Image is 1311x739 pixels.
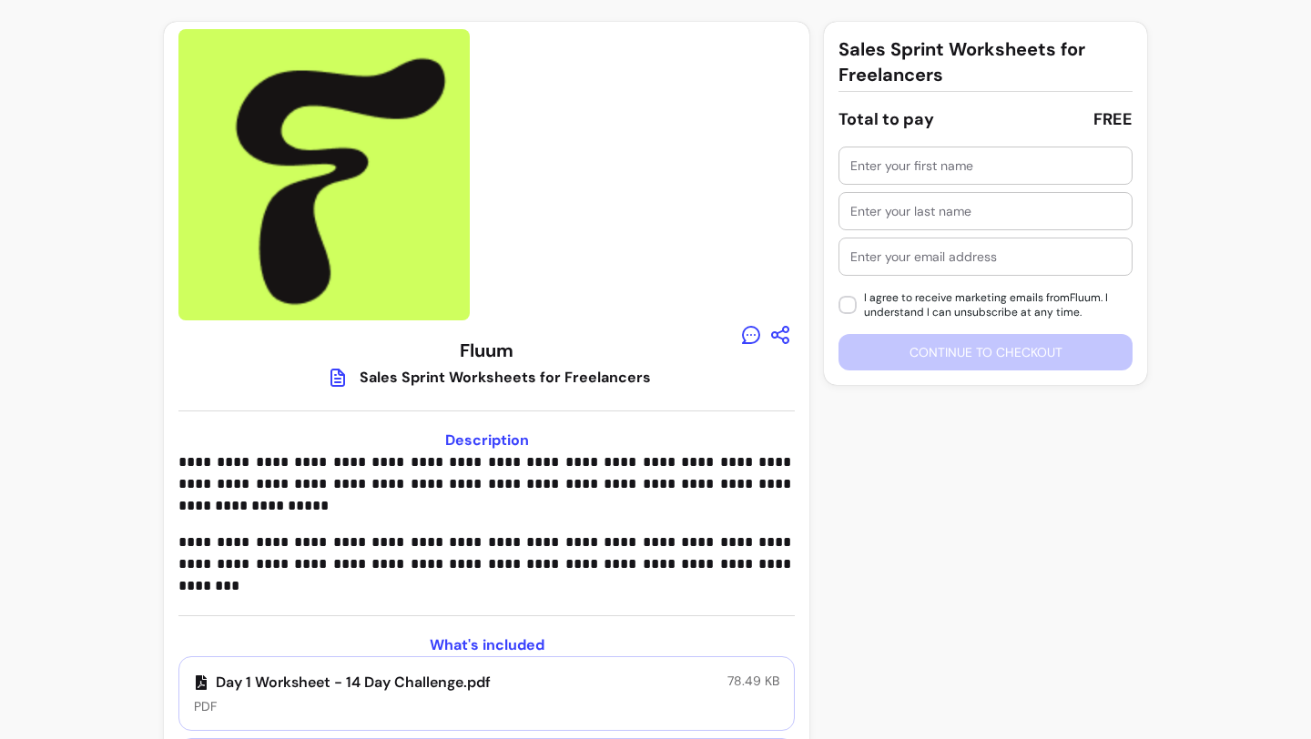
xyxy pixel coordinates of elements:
input: Enter your last name [850,202,1121,220]
p: 78.49 KB [727,672,779,690]
h3: Fluum [460,338,513,363]
p: PDF [194,697,491,715]
input: Enter your first name [850,157,1121,175]
div: Sales Sprint Worksheets for Freelancers [360,367,651,389]
div: Total to pay [838,106,934,132]
div: FREE [1093,106,1133,132]
input: Enter your email address [850,248,1121,266]
img: https://d3pz9znudhj10h.cloudfront.net/e533107c-536a-44c8-8be1-fd1592433337 [178,29,470,320]
p: Day 1 Worksheet - 14 Day Challenge.pdf [194,672,491,693]
h3: Description [178,430,795,451]
h3: Sales Sprint Worksheets for Freelancers [838,36,1133,87]
h3: What's included [178,634,795,656]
